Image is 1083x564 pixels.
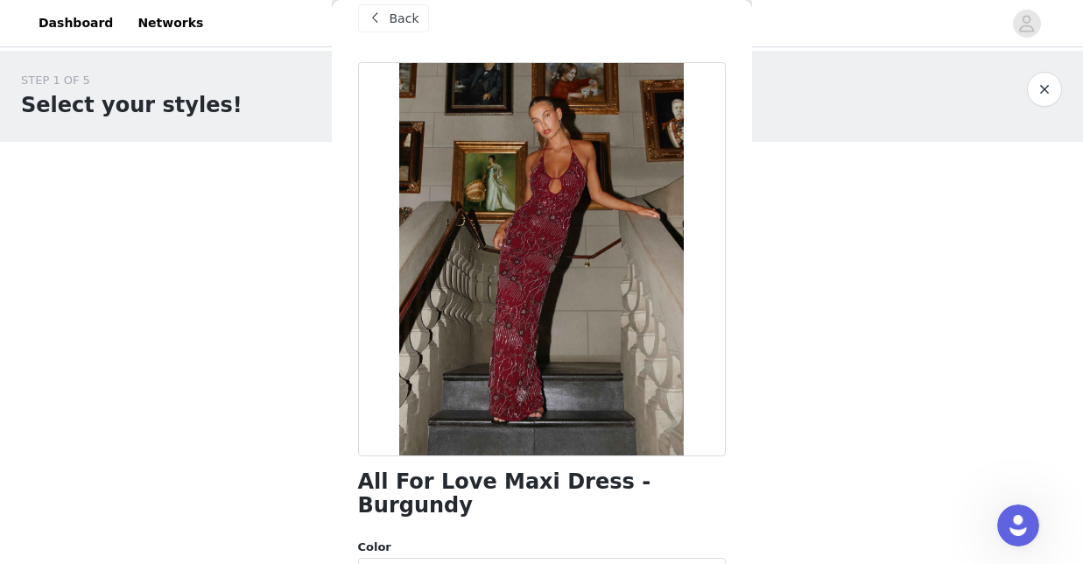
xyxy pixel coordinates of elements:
h1: All For Love Maxi Dress - Burgundy [358,470,726,518]
h1: Select your styles! [21,89,243,121]
div: Color [358,539,726,556]
span: Back [390,10,419,28]
iframe: Intercom live chat [997,504,1039,546]
div: avatar [1018,10,1035,38]
div: STEP 1 OF 5 [21,72,243,89]
a: Dashboard [28,4,123,43]
a: Networks [127,4,214,43]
